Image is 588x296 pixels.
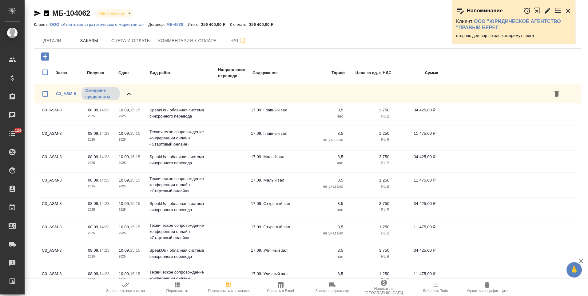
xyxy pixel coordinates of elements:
p: RUB [349,160,389,166]
p: 15:15 [130,154,140,159]
p: 11 475,00 ₽ [395,224,435,230]
p: RUB [349,254,389,260]
p: 11 475,00 ₽ [395,130,435,137]
td: C3_ASM-8 [39,221,85,242]
p: 14:23 [99,178,109,182]
p: 1 250 [349,130,389,137]
p: К оплате: [230,22,249,27]
p: Клиент — [456,18,572,31]
p: 15:15 [130,108,140,112]
p: Напоминание [467,8,503,14]
p: 2025 [88,183,113,190]
p: час [303,207,343,213]
p: 3 750 [349,201,389,207]
span: Написать в [GEOGRAPHIC_DATA] [362,286,406,295]
td: Сдан [118,66,149,79]
td: C3_ASM-8 [39,174,85,196]
p: RUB [349,183,389,190]
button: Отложить [523,7,531,14]
div: C3_ASM-8Ожидание предоплаты [34,84,581,103]
button: Перейти в todo [554,7,562,14]
span: Скачать в Excel [267,289,294,293]
p: SpeakUs - облачная система синхронного перевода [149,107,211,119]
p: 08.09, [88,131,99,136]
p: 8,5 [303,201,343,207]
td: C3_ASM-8 [39,151,85,172]
td: Содержание [252,66,301,79]
p: 14:23 [99,271,109,276]
svg: Подписаться [239,37,246,44]
span: Пересчитать с заказами [208,289,249,293]
p: 08.09, [88,108,99,112]
p: 356 400,00 ₽ [201,22,230,27]
td: Тариф [302,66,345,79]
p: 10.09, [119,108,130,112]
p: 08.09, [88,225,99,229]
p: 11 475,00 ₽ [395,177,435,183]
a: МБ-4530 [166,22,188,27]
p: не указано [303,230,343,236]
button: Добавить Todo [410,279,461,296]
p: 11 475,00 ₽ [395,271,435,277]
p: 34 425,00 ₽ [395,247,435,254]
p: 15:15 [130,271,140,276]
p: 3 750 [349,247,389,254]
div: Не оплачена [95,9,133,18]
p: Техническое сопровождение конференции онлайн «Стартовый онлайн» [149,176,211,194]
span: Чат [224,37,253,44]
p: 8,5 [303,107,343,113]
p: 17.09. Открытый зал [251,201,297,207]
p: 2025 [88,277,113,283]
p: 2025 [88,113,113,119]
td: Сумма [392,66,439,79]
p: час [303,254,343,260]
td: C3_ASM-8 [39,104,85,126]
p: 8,5 [303,247,343,254]
p: 08.09, [88,201,99,206]
p: час [303,160,343,166]
p: 17.09. Малый зал [251,154,297,160]
button: Добавить заказ [37,50,54,63]
td: C3_ASM-8 [39,244,85,266]
p: RUB [349,277,389,283]
p: 8,5 [303,130,343,137]
p: 17.09. Главный зал [251,107,297,113]
span: Комментарии к оплате [158,37,217,45]
button: Скопировать ссылку для ЯМессенджера [34,10,41,17]
td: Получен [87,66,117,79]
button: Закрыть [564,7,572,14]
p: 1 250 [349,224,389,230]
p: 34 425,00 ₽ [395,201,435,207]
td: C3_ASM-8 [39,268,85,289]
p: 17.09. Уличный зал [251,247,297,254]
span: Счета и оплаты [111,37,151,45]
td: Направление перевода [218,66,252,79]
p: 15:15 [130,201,140,206]
p: 2025 [88,207,113,213]
p: 8,5 [303,154,343,160]
p: RUB [349,230,389,236]
button: Пересчитать с заказами [203,279,255,296]
p: 08.09, [88,271,99,276]
p: Техническое сопровождение конференции онлайн «Стартовый онлайн» [149,222,211,241]
p: 1 250 [349,177,389,183]
p: 14:23 [99,225,109,229]
p: 10.09, [119,178,130,182]
p: 34 425,00 ₽ [395,154,435,160]
button: Удалить спецификацию [461,279,513,296]
p: Договор: [148,22,166,27]
p: SpeakUs - облачная система синхронного перевода [149,247,211,260]
p: 10.09, [119,271,130,276]
button: Не оплачена [98,11,126,16]
p: 10.09, [119,154,130,159]
p: 14:23 [99,201,109,206]
p: Клиент: [34,22,50,27]
p: не указано [303,277,343,283]
button: Завершить все заказы [100,279,151,296]
p: 3 750 [349,107,389,113]
p: 14:23 [99,248,109,253]
p: 2025 [119,113,143,119]
td: Вид работ [149,66,217,79]
p: 08.09, [88,248,99,253]
p: 10.09, [119,201,130,206]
